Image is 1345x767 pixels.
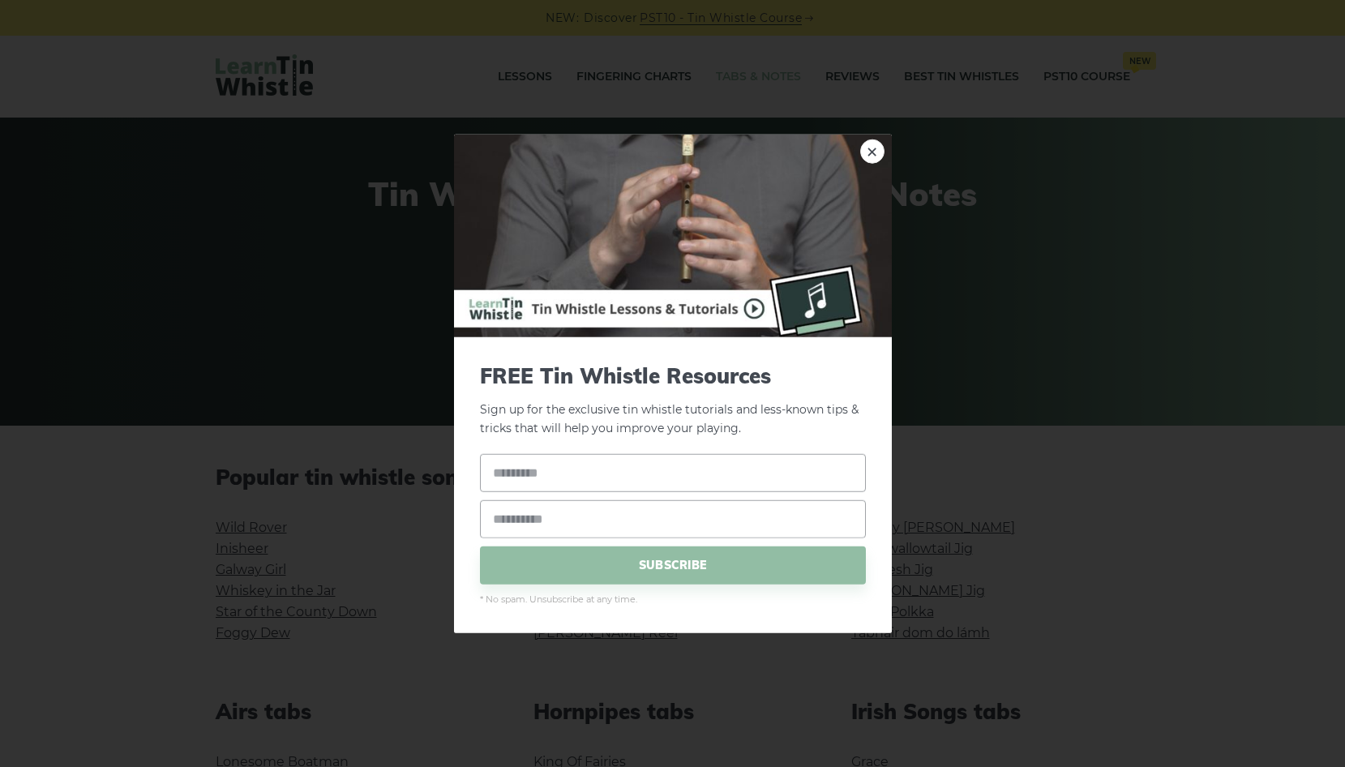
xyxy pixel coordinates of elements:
span: * No spam. Unsubscribe at any time. [480,592,866,606]
p: Sign up for the exclusive tin whistle tutorials and less-known tips & tricks that will help you i... [480,363,866,438]
a: × [860,139,885,164]
img: Tin Whistle Buying Guide Preview [454,135,892,337]
span: SUBSCRIBE [480,546,866,584]
span: FREE Tin Whistle Resources [480,363,866,388]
